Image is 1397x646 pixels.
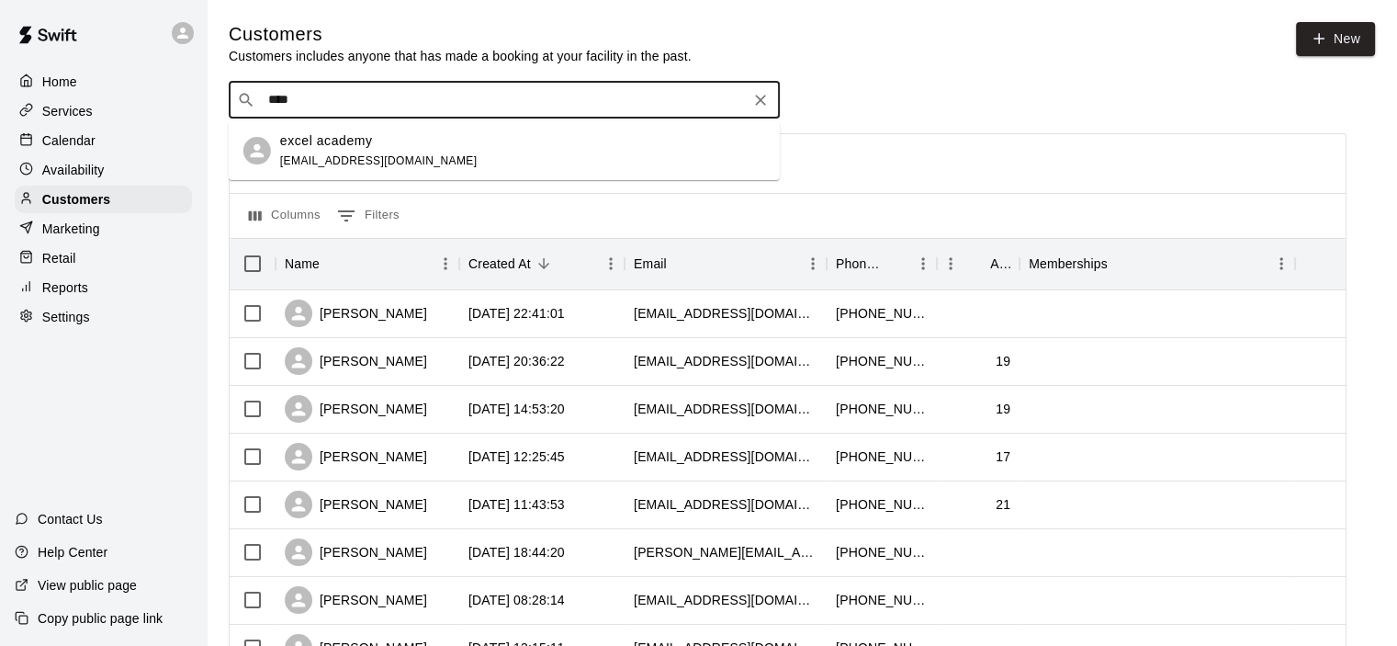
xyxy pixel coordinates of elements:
div: 2025-10-14 14:53:20 [468,400,565,418]
button: Clear [748,87,773,113]
p: Customers includes anyone that has made a booking at your facility in the past. [229,47,692,65]
a: Availability [15,156,192,184]
div: Created At [459,238,625,289]
button: Sort [964,251,990,277]
button: Menu [799,250,827,278]
span: [EMAIL_ADDRESS][DOMAIN_NAME] [280,154,478,167]
div: Created At [468,238,531,289]
p: Availability [42,161,105,179]
div: udellcaleb@gmail.com [634,352,817,370]
div: Age [990,238,1010,289]
a: Customers [15,186,192,213]
div: 2025-10-13 08:28:14 [468,591,565,609]
div: Phone Number [836,238,884,289]
p: View public page [38,576,137,595]
a: New [1296,22,1375,56]
p: Retail [42,249,76,267]
div: Name [276,238,459,289]
p: Marketing [42,220,100,238]
div: +15628819027 [836,591,928,609]
button: Sort [531,251,557,277]
div: 19 [996,352,1010,370]
div: Email [625,238,827,289]
div: +19515533098 [836,400,928,418]
p: Settings [42,308,90,326]
a: Reports [15,274,192,301]
div: theongster45@gmail.com [634,400,817,418]
p: Copy public page link [38,609,163,628]
a: Retail [15,244,192,272]
div: 2025-10-14 11:43:53 [468,495,565,514]
div: monickmike31@yahoo.com [634,591,817,609]
a: Home [15,68,192,96]
h5: Customers [229,22,692,47]
button: Menu [937,250,964,278]
button: Sort [667,251,693,277]
div: +19514011260 [836,352,928,370]
button: Menu [1267,250,1295,278]
div: 19 [996,400,1010,418]
div: Memberships [1020,238,1295,289]
p: Contact Us [38,510,103,528]
div: greg.pollok@leonardsexpress.com [634,543,817,561]
p: Reports [42,278,88,297]
div: [PERSON_NAME] [285,538,427,566]
div: Search customers by name or email [229,82,780,119]
div: Name [285,238,320,289]
p: excel academy [280,131,373,151]
div: [PERSON_NAME] [285,586,427,614]
div: [PERSON_NAME] [285,443,427,470]
div: 2025-10-14 22:41:01 [468,304,565,323]
div: mattrez1022@gmail.com [634,495,817,514]
div: +19512399356 [836,495,928,514]
div: Memberships [1029,238,1108,289]
p: Help Center [38,543,107,561]
div: Email [634,238,667,289]
div: +15857035836 [836,543,928,561]
div: [PERSON_NAME] [285,300,427,327]
p: Customers [42,190,110,209]
button: Menu [432,250,459,278]
div: marcelxgnz@gmail.com [634,448,817,466]
div: 2025-10-14 20:36:22 [468,352,565,370]
div: excel academy [243,137,271,164]
div: 21 [996,495,1010,514]
div: +18329712083 [836,304,928,323]
p: Services [42,102,93,120]
button: Menu [597,250,625,278]
div: [PERSON_NAME] [285,491,427,518]
div: nea2083@gmail.com [634,304,817,323]
button: Sort [884,251,909,277]
a: Services [15,97,192,125]
div: Phone Number [827,238,937,289]
div: Age [937,238,1020,289]
div: +19514506752 [836,448,928,466]
p: Home [42,73,77,91]
p: Calendar [42,131,96,150]
div: 17 [996,448,1010,466]
div: [PERSON_NAME] [285,395,427,423]
button: Sort [1108,251,1133,277]
a: Marketing [15,215,192,243]
a: Settings [15,303,192,331]
button: Sort [320,251,345,277]
button: Select columns [244,201,325,231]
div: 2025-10-13 18:44:20 [468,543,565,561]
button: Show filters [332,201,404,231]
div: 2025-10-14 12:25:45 [468,448,565,466]
div: [PERSON_NAME] [285,347,427,375]
a: Calendar [15,127,192,154]
button: Menu [909,250,937,278]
